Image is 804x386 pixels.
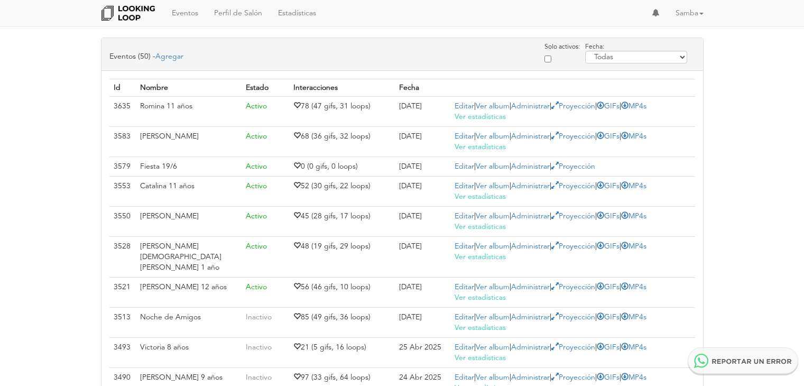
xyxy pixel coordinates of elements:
[597,374,620,381] a: GIFs
[450,127,695,157] td: | | | | |
[551,243,595,250] a: Proyección
[395,177,450,207] td: [DATE]
[455,344,474,351] a: Editar
[136,97,242,127] td: Romina 11 años
[455,103,474,110] a: Editar
[551,163,595,170] a: Proyección
[242,79,289,97] th: Estado
[455,182,474,190] a: Editar
[450,157,695,177] td: | | |
[511,314,550,321] a: Administrar
[455,113,506,121] a: Ver estadísticas
[246,243,267,250] span: Activo
[155,53,183,60] a: Agregar
[136,127,242,157] td: [PERSON_NAME]
[395,97,450,127] td: [DATE]
[551,103,595,110] a: Proyección
[455,314,474,321] a: Editar
[476,243,510,250] a: Ver album
[621,213,646,220] a: MP4s
[450,237,695,278] td: | | | | |
[136,278,242,308] td: [PERSON_NAME] 12 años
[136,177,242,207] td: Catalina 11 años
[109,338,136,368] td: 3493
[450,278,695,308] td: | | | | |
[544,43,580,51] label: Solo activos:
[551,344,595,351] a: Proyección
[476,344,510,351] a: Ver album
[246,344,272,351] span: Inactivo
[476,283,510,291] a: Ver album
[511,133,550,140] a: Administrar
[621,133,646,140] a: MP4s
[246,374,272,381] span: Inactivo
[289,177,395,207] td: 52 (30 gifs, 22 loops)
[246,103,267,110] span: Activo
[597,213,620,220] a: GIFs
[136,338,242,368] td: Victoria 8 años
[455,143,506,151] a: Ver estadísticas
[476,182,510,190] a: Ver album
[585,43,687,51] span: Fecha:
[289,207,395,237] td: 45 (28 gifs, 17 loops)
[455,283,474,291] a: Editar
[621,314,646,321] a: MP4s
[136,79,242,97] th: Nombre
[109,207,136,237] td: 3550
[621,182,646,190] a: MP4s
[289,79,395,97] th: Interacciones
[450,97,695,127] td: | | | | |
[551,213,595,220] a: Proyección
[597,182,620,190] a: GIFs
[450,177,695,207] td: | | | | |
[621,243,646,250] a: MP4s
[621,344,646,351] a: MP4s
[289,237,395,278] td: 48 (19 gifs, 29 loops)
[688,347,799,375] img: Reportar un error
[621,103,646,110] a: MP4s
[455,294,506,301] a: Ver estadísticas
[551,314,595,321] a: Proyección
[246,213,267,220] span: Activo
[246,163,267,170] span: Activo
[511,213,550,220] a: Administrar
[511,374,550,381] a: Administrar
[476,213,510,220] a: Ver album
[511,344,550,351] a: Administrar
[455,374,474,381] a: Editar
[455,223,506,231] a: Ver estadísticas
[109,177,136,207] td: 3553
[109,79,136,97] th: Id
[289,127,395,157] td: 68 (36 gifs, 32 loops)
[511,182,550,190] a: Administrar
[511,103,550,110] a: Administrar
[551,283,595,291] a: Proyección
[395,157,450,177] td: [DATE]
[109,308,136,338] td: 3513
[289,97,395,127] td: 78 (47 gifs, 31 loops)
[289,338,395,368] td: 21 (5 gifs, 16 loops)
[450,207,695,237] td: | | | | |
[246,133,267,140] span: Activo
[597,344,620,351] a: GIFs
[246,182,267,190] span: Activo
[455,243,474,250] a: Editar
[395,338,450,368] td: 25 Abr 2025
[109,43,183,65] div: Eventos (50) -
[109,237,136,278] td: 3528
[551,133,595,140] a: Proyección
[136,157,242,177] td: Fiesta 19/6
[597,133,620,140] a: GIFs
[455,354,506,362] a: Ver estadísticas
[289,157,395,177] td: 0 (0 gifs, 0 loops)
[455,133,474,140] a: Editar
[455,193,506,200] a: Ver estadísticas
[395,127,450,157] td: [DATE]
[136,207,242,237] td: [PERSON_NAME]
[109,127,136,157] td: 3583
[289,308,395,338] td: 85 (49 gifs, 36 loops)
[395,237,450,278] td: [DATE]
[511,283,550,291] a: Administrar
[597,314,620,321] a: GIFs
[109,278,136,308] td: 3521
